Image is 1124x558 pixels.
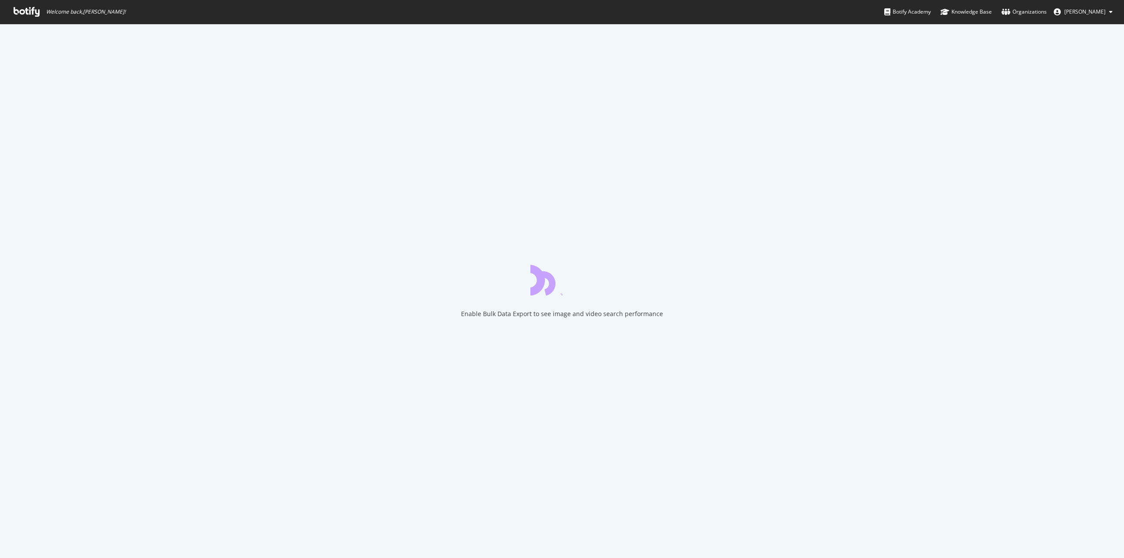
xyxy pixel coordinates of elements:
[884,7,931,16] div: Botify Academy
[1002,7,1047,16] div: Organizations
[46,8,126,15] span: Welcome back, [PERSON_NAME] !
[1064,8,1106,15] span: Lukas MÄNNL
[461,310,663,318] div: Enable Bulk Data Export to see image and video search performance
[940,7,992,16] div: Knowledge Base
[530,264,594,295] div: animation
[1047,5,1120,19] button: [PERSON_NAME]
